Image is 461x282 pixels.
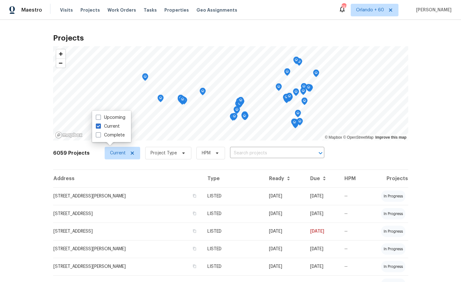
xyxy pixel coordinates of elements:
button: Copy Address [192,228,197,234]
td: -- [339,258,367,275]
div: Map marker [242,113,249,122]
td: [STREET_ADDRESS][PERSON_NAME] [53,187,203,205]
div: Map marker [283,94,289,104]
span: Maestro [21,7,42,13]
td: [STREET_ADDRESS][PERSON_NAME] [53,240,203,258]
div: Map marker [276,83,282,93]
td: [DATE] [305,187,339,205]
span: Project Type [151,150,177,156]
td: -- [339,223,367,240]
div: Map marker [157,95,164,104]
div: Map marker [235,100,241,110]
div: Map marker [230,113,236,123]
span: Projects [80,7,100,13]
div: in progress [381,261,405,272]
div: Map marker [286,93,293,102]
div: Map marker [301,83,307,93]
td: [DATE] [264,205,305,223]
div: in progress [381,243,405,255]
button: Copy Address [192,193,197,199]
td: [DATE] [264,223,305,240]
div: Map marker [284,68,290,78]
span: Geo Assignments [196,7,237,13]
div: Map marker [296,58,302,68]
div: 748 [342,4,346,10]
label: Complete [96,132,125,138]
div: Map marker [179,96,186,106]
div: Map marker [241,113,248,122]
div: Map marker [295,110,301,119]
div: Map marker [283,94,289,103]
td: LISTED [202,258,264,275]
div: Map marker [297,118,303,128]
canvas: Map [53,46,408,141]
button: Copy Address [192,246,197,252]
div: Map marker [181,97,187,107]
th: Ready [264,170,305,187]
div: Map marker [292,120,299,130]
div: Map marker [241,112,248,122]
span: Orlando + 60 [356,7,384,13]
div: Map marker [291,119,298,129]
td: LISTED [202,187,264,205]
span: Properties [164,7,189,13]
td: -- [339,187,367,205]
td: -- [339,240,367,258]
div: Map marker [291,119,297,128]
th: Address [53,170,203,187]
h2: 6059 Projects [53,150,90,156]
div: Map marker [178,95,184,104]
th: Due [305,170,339,187]
h2: Projects [53,35,408,41]
label: Current [96,123,120,130]
a: Mapbox homepage [55,131,83,139]
div: Map marker [287,94,293,103]
div: Map marker [238,98,244,108]
td: LISTED [202,205,264,223]
div: Map marker [236,98,242,108]
button: Zoom in [56,49,65,58]
div: Map marker [234,106,240,116]
td: LISTED [202,240,264,258]
span: Visits [60,7,73,13]
div: in progress [381,208,405,219]
td: LISTED [202,223,264,240]
td: [DATE] [264,240,305,258]
a: Mapbox [325,135,342,140]
td: [DATE] [305,258,339,275]
th: Projects [367,170,408,187]
div: Map marker [293,88,299,98]
div: Map marker [238,97,244,107]
td: [DATE] [264,187,305,205]
td: [STREET_ADDRESS] [53,223,203,240]
td: [STREET_ADDRESS] [53,205,203,223]
div: Map marker [179,97,185,107]
div: Map marker [200,88,206,97]
button: Zoom out [56,58,65,68]
a: Improve this map [375,135,406,140]
button: Copy Address [192,211,197,216]
label: Upcoming [96,114,125,121]
td: [DATE] [264,258,305,275]
div: Map marker [286,93,292,103]
div: in progress [381,191,405,202]
td: -- [339,205,367,223]
td: [DATE] [305,240,339,258]
td: [STREET_ADDRESS][PERSON_NAME] [53,258,203,275]
a: OpenStreetMap [343,135,374,140]
div: Map marker [307,84,313,94]
span: Work Orders [107,7,136,13]
div: Map marker [242,111,248,121]
button: Copy Address [192,263,197,269]
input: Search projects [230,148,307,158]
span: Current [110,150,126,156]
div: Map marker [305,84,312,94]
div: in progress [381,226,405,237]
div: Map marker [301,97,308,107]
span: Zoom out [56,59,65,68]
th: HPM [339,170,367,187]
td: [DATE] [305,205,339,223]
div: Map marker [142,73,148,83]
span: Tasks [144,8,157,12]
div: Map marker [313,69,319,79]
